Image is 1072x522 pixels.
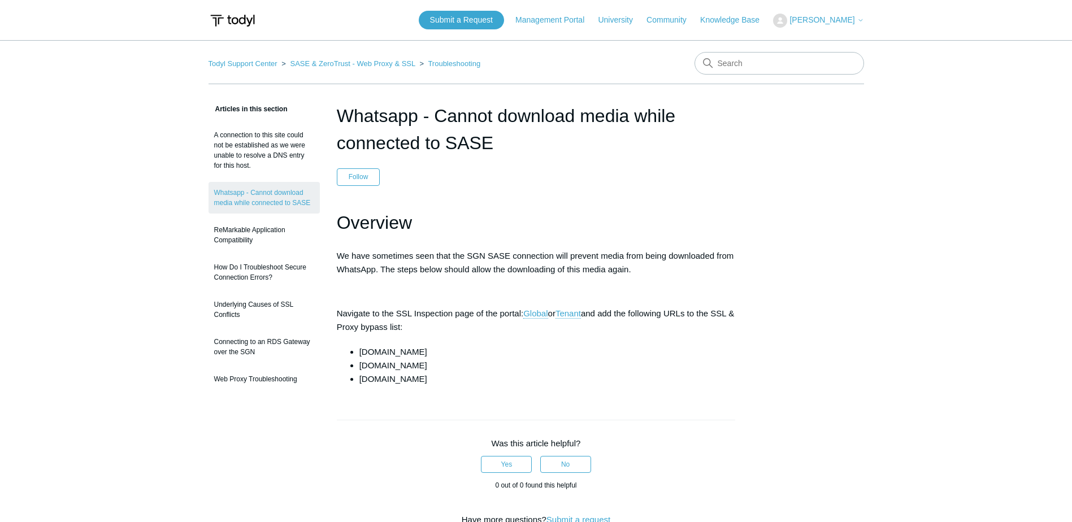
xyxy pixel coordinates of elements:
li: [DOMAIN_NAME] [359,345,736,359]
input: Search [695,52,864,75]
button: This article was helpful [481,456,532,473]
a: ReMarkable Application Compatibility [209,219,320,251]
a: University [598,14,644,26]
a: Global [523,308,548,319]
h1: Overview [337,208,736,237]
li: Todyl Support Center [209,59,280,68]
p: Navigate to the SSL Inspection page of the portal: or and add the following URLs to the SSL & Pro... [337,307,736,334]
a: Tenant [555,308,581,319]
a: Management Portal [515,14,596,26]
a: How Do I Troubleshoot Secure Connection Errors? [209,256,320,288]
a: Underlying Causes of SSL Conflicts [209,294,320,325]
a: Web Proxy Troubleshooting [209,368,320,390]
button: [PERSON_NAME] [773,14,863,28]
a: Connecting to an RDS Gateway over the SGN [209,331,320,363]
p: We have sometimes seen that the SGN SASE connection will prevent media from being downloaded from... [337,249,736,276]
a: Community [646,14,698,26]
span: [PERSON_NAME] [789,15,854,24]
span: Was this article helpful? [492,438,581,448]
li: Troubleshooting [417,59,480,68]
a: Knowledge Base [700,14,771,26]
button: This article was not helpful [540,456,591,473]
a: Whatsapp - Cannot download media while connected to SASE [209,182,320,214]
li: [DOMAIN_NAME] [359,359,736,372]
span: Articles in this section [209,105,288,113]
li: SASE & ZeroTrust - Web Proxy & SSL [279,59,417,68]
a: Submit a Request [419,11,504,29]
img: Todyl Support Center Help Center home page [209,10,257,31]
a: Troubleshooting [428,59,480,68]
li: [DOMAIN_NAME] [359,372,736,386]
button: Follow Article [337,168,380,185]
a: A connection to this site could not be established as we were unable to resolve a DNS entry for t... [209,124,320,176]
span: 0 out of 0 found this helpful [495,481,576,489]
a: Todyl Support Center [209,59,277,68]
a: SASE & ZeroTrust - Web Proxy & SSL [290,59,415,68]
h1: Whatsapp - Cannot download media while connected to SASE [337,102,736,156]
